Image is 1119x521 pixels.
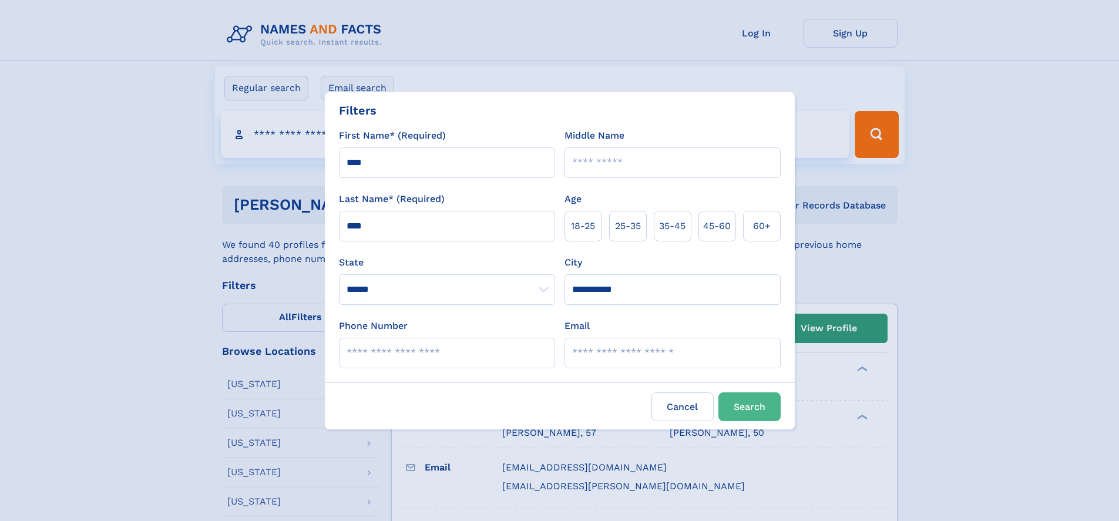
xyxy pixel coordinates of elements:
[564,192,582,206] label: Age
[564,129,624,143] label: Middle Name
[564,256,582,270] label: City
[339,319,408,333] label: Phone Number
[571,219,595,233] span: 18‑25
[339,192,445,206] label: Last Name* (Required)
[339,129,446,143] label: First Name* (Required)
[659,219,685,233] span: 35‑45
[564,319,590,333] label: Email
[651,392,714,421] label: Cancel
[718,392,781,421] button: Search
[703,219,731,233] span: 45‑60
[339,102,377,119] div: Filters
[753,219,771,233] span: 60+
[615,219,641,233] span: 25‑35
[339,256,555,270] label: State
